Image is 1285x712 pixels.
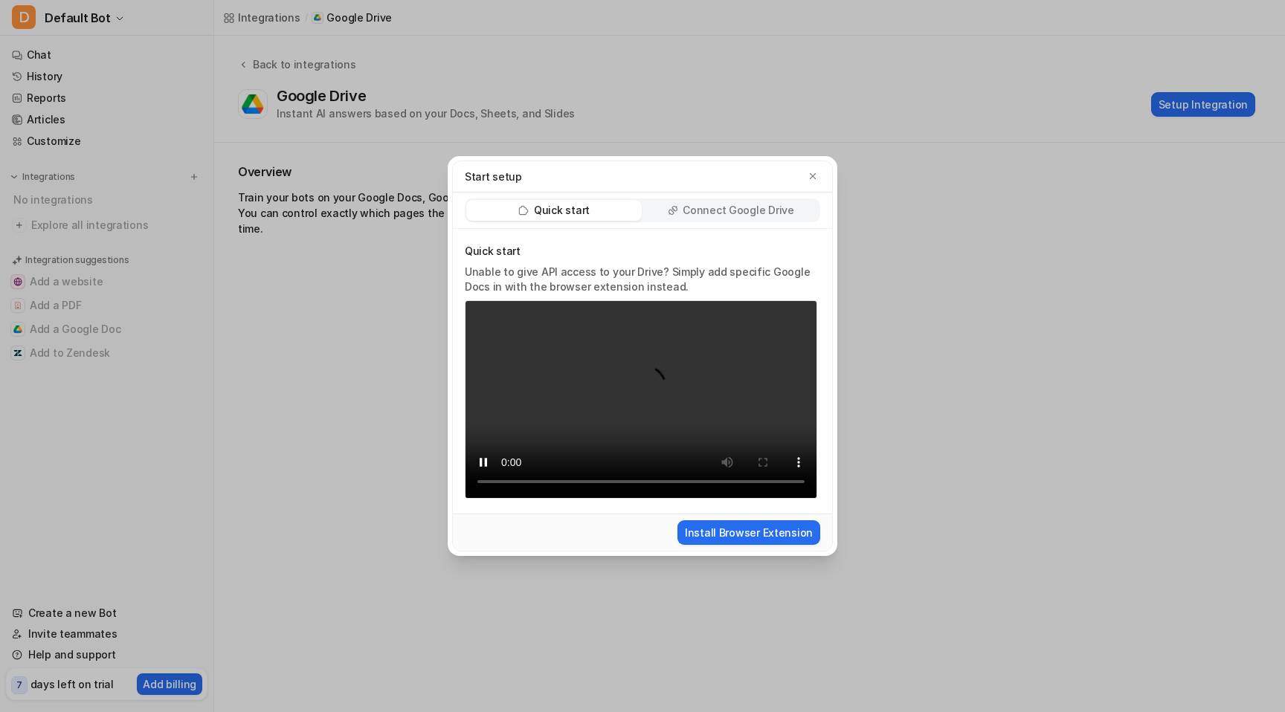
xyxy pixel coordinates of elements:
[683,203,793,218] p: Connect Google Drive
[465,244,817,259] p: Quick start
[465,300,817,499] video: Your browser does not support the video tag.
[465,265,817,294] p: Unable to give API access to your Drive? Simply add specific Google Docs in with the browser exte...
[677,520,820,545] button: Install Browser Extension
[534,203,590,218] p: Quick start
[465,169,522,184] p: Start setup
